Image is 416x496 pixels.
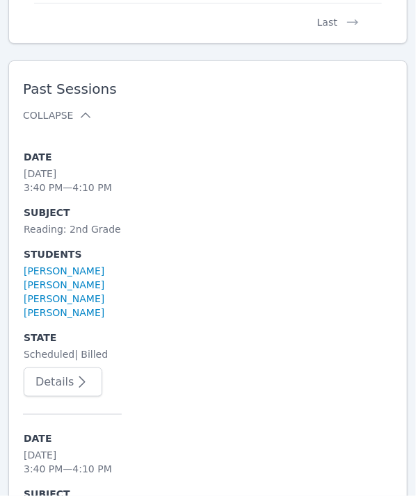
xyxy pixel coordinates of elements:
[23,108,93,122] button: Collapse
[24,349,108,360] span: Scheduled | Billed
[306,3,371,29] button: Last
[24,150,121,164] span: Date
[24,264,104,278] a: [PERSON_NAME]
[23,81,393,97] span: Past Sessions
[24,222,121,236] div: Reading: 2nd Grade
[24,206,121,220] span: Subject
[24,247,121,261] span: Students
[24,167,112,195] div: [DATE] 3:40 PM — 4:10 PM
[24,278,104,292] a: [PERSON_NAME]
[23,133,122,415] tr: Date[DATE]3:40 PM—4:10 PMSubjectReading: 2nd GradeStudents[PERSON_NAME][PERSON_NAME][PERSON_NAME]...
[24,292,104,306] a: [PERSON_NAME]
[24,331,121,345] span: State
[24,448,112,476] div: [DATE] 3:40 PM — 4:10 PM
[24,306,104,320] a: [PERSON_NAME]
[24,431,121,445] span: Date
[24,367,102,397] button: Details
